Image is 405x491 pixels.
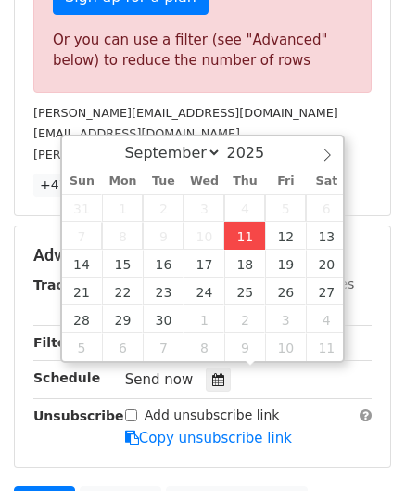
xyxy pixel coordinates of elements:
[33,126,240,140] small: [EMAIL_ADDRESS][DOMAIN_NAME]
[224,194,265,222] span: September 4, 2025
[143,222,184,250] span: September 9, 2025
[33,106,338,120] small: [PERSON_NAME][EMAIL_ADDRESS][DOMAIN_NAME]
[184,194,224,222] span: September 3, 2025
[62,305,103,333] span: September 28, 2025
[224,305,265,333] span: October 2, 2025
[224,222,265,250] span: September 11, 2025
[265,250,306,278] span: September 19, 2025
[102,305,143,333] span: September 29, 2025
[145,406,280,425] label: Add unsubscribe link
[184,222,224,250] span: September 10, 2025
[306,250,347,278] span: September 20, 2025
[224,278,265,305] span: September 25, 2025
[221,144,288,162] input: Year
[62,278,103,305] span: September 21, 2025
[184,250,224,278] span: September 17, 2025
[143,175,184,187] span: Tue
[143,333,184,361] span: October 7, 2025
[62,333,103,361] span: October 5, 2025
[143,250,184,278] span: September 16, 2025
[306,175,347,187] span: Sat
[102,278,143,305] span: September 22, 2025
[33,148,338,162] small: [PERSON_NAME][EMAIL_ADDRESS][DOMAIN_NAME]
[265,222,306,250] span: September 12, 2025
[62,175,103,187] span: Sun
[184,305,224,333] span: October 1, 2025
[184,175,224,187] span: Wed
[312,402,405,491] iframe: Chat Widget
[143,278,184,305] span: September 23, 2025
[62,222,103,250] span: September 7, 2025
[33,245,372,265] h5: Advanced
[224,333,265,361] span: October 9, 2025
[33,278,95,292] strong: Tracking
[265,305,306,333] span: October 3, 2025
[62,250,103,278] span: September 14, 2025
[62,194,103,222] span: August 31, 2025
[224,250,265,278] span: September 18, 2025
[125,430,292,446] a: Copy unsubscribe link
[306,194,347,222] span: September 6, 2025
[265,175,306,187] span: Fri
[306,333,347,361] span: October 11, 2025
[265,333,306,361] span: October 10, 2025
[143,194,184,222] span: September 2, 2025
[33,370,100,385] strong: Schedule
[102,333,143,361] span: October 6, 2025
[102,250,143,278] span: September 15, 2025
[306,278,347,305] span: September 27, 2025
[33,335,81,350] strong: Filters
[102,222,143,250] span: September 8, 2025
[33,408,124,423] strong: Unsubscribe
[125,371,194,388] span: Send now
[184,278,224,305] span: September 24, 2025
[102,175,143,187] span: Mon
[33,174,111,197] a: +47 more
[224,175,265,187] span: Thu
[53,30,352,71] div: Or you can use a filter (see "Advanced" below) to reduce the number of rows
[265,194,306,222] span: September 5, 2025
[184,333,224,361] span: October 8, 2025
[306,222,347,250] span: September 13, 2025
[143,305,184,333] span: September 30, 2025
[265,278,306,305] span: September 26, 2025
[102,194,143,222] span: September 1, 2025
[306,305,347,333] span: October 4, 2025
